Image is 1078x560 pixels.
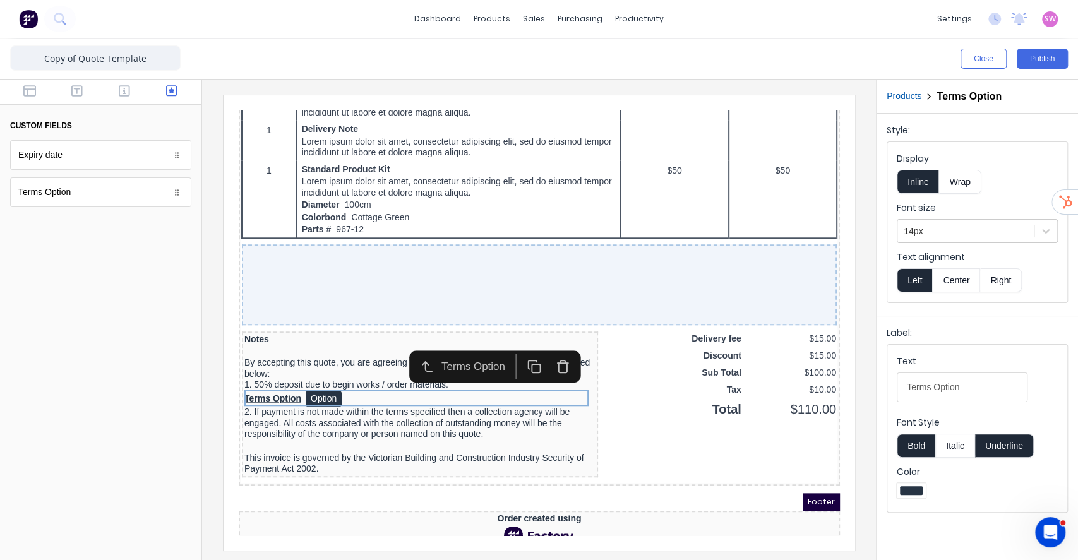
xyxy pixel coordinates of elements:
[10,115,191,136] button: custom fields
[18,148,63,162] div: Expiry date
[897,416,1058,429] label: Font Style
[609,9,670,28] div: productivity
[1045,13,1056,25] span: SW
[3,416,599,435] div: Factory Logo
[408,9,467,28] a: dashboard
[551,9,609,28] div: purchasing
[282,244,310,269] button: Duplicate
[975,434,1034,458] button: Underline
[10,45,181,71] input: Enter template name here
[897,355,1027,372] div: Text
[980,268,1022,292] button: Right
[467,9,517,28] div: products
[939,170,981,194] button: Wrap
[6,269,357,280] div: 1. 50% deposit due to begin works / order materials.
[6,342,357,364] div: This invoice is governed by the Victorian Building and Construction Industry Security of Payment ...
[961,49,1007,69] button: Close
[897,170,939,194] button: Inline
[937,90,1002,102] h2: Terms Option
[897,268,932,292] button: Left
[897,465,1058,478] label: Color
[887,90,921,103] button: Products
[897,201,1058,214] label: Font size
[897,152,1058,165] label: Display
[18,186,71,199] div: Terms Option
[10,177,191,207] div: Terms Option
[3,403,599,414] div: Order created using
[1017,49,1068,69] button: Publish
[1035,517,1065,547] iframe: Intercom live chat
[19,9,38,28] img: Factory
[887,326,1068,344] div: Label:
[10,120,72,131] div: custom fields
[887,124,1068,141] div: Style:
[6,280,357,297] div: Terms OptionOption
[6,223,357,235] div: Notes
[897,251,1058,263] label: Text alignment
[897,372,1027,402] input: Text
[6,296,357,330] div: 2. If payment is not made within the terms specified then a collection agency will be engaged. Al...
[10,140,191,170] div: Expiry date
[932,268,980,292] button: Center
[203,248,273,264] div: Terms Option
[174,244,203,269] button: Select parent
[310,244,338,269] button: Delete
[931,9,978,28] div: settings
[517,9,551,28] div: sales
[897,434,935,458] button: Bold
[935,434,975,458] button: Italic
[564,383,601,400] span: Footer
[6,247,357,269] div: By accepting this quote, you are agreeing to our payment terms and conditions, as listed below:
